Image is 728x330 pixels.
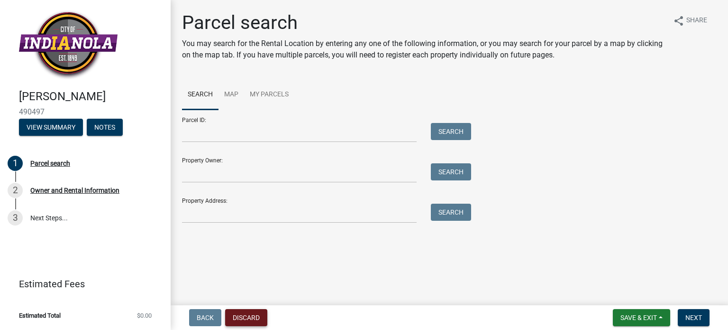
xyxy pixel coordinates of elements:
a: My Parcels [244,80,294,110]
wm-modal-confirm: Notes [87,124,123,132]
p: You may search for the Rental Location by entering any one of the following information, or you m... [182,38,665,61]
h1: Parcel search [182,11,665,34]
button: Search [431,123,471,140]
div: Owner and Rental Information [30,187,119,194]
button: Save & Exit [613,309,670,326]
span: 490497 [19,107,152,116]
button: View Summary [19,119,83,136]
button: Notes [87,119,123,136]
button: Back [189,309,221,326]
div: 1 [8,156,23,171]
h4: [PERSON_NAME] [19,90,163,104]
button: Search [431,163,471,180]
span: $0.00 [137,312,152,319]
wm-modal-confirm: Summary [19,124,83,132]
div: Parcel search [30,160,70,167]
a: Map [218,80,244,110]
a: Estimated Fees [8,274,155,293]
div: 2 [8,183,23,198]
button: shareShare [665,11,715,30]
a: Search [182,80,218,110]
i: share [673,15,684,27]
button: Next [678,309,710,326]
span: Estimated Total [19,312,61,319]
button: Search [431,204,471,221]
img: City of Indianola, Iowa [19,10,118,80]
span: Back [197,314,214,321]
span: Share [686,15,707,27]
div: 3 [8,210,23,226]
span: Save & Exit [620,314,657,321]
button: Discard [225,309,267,326]
span: Next [685,314,702,321]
